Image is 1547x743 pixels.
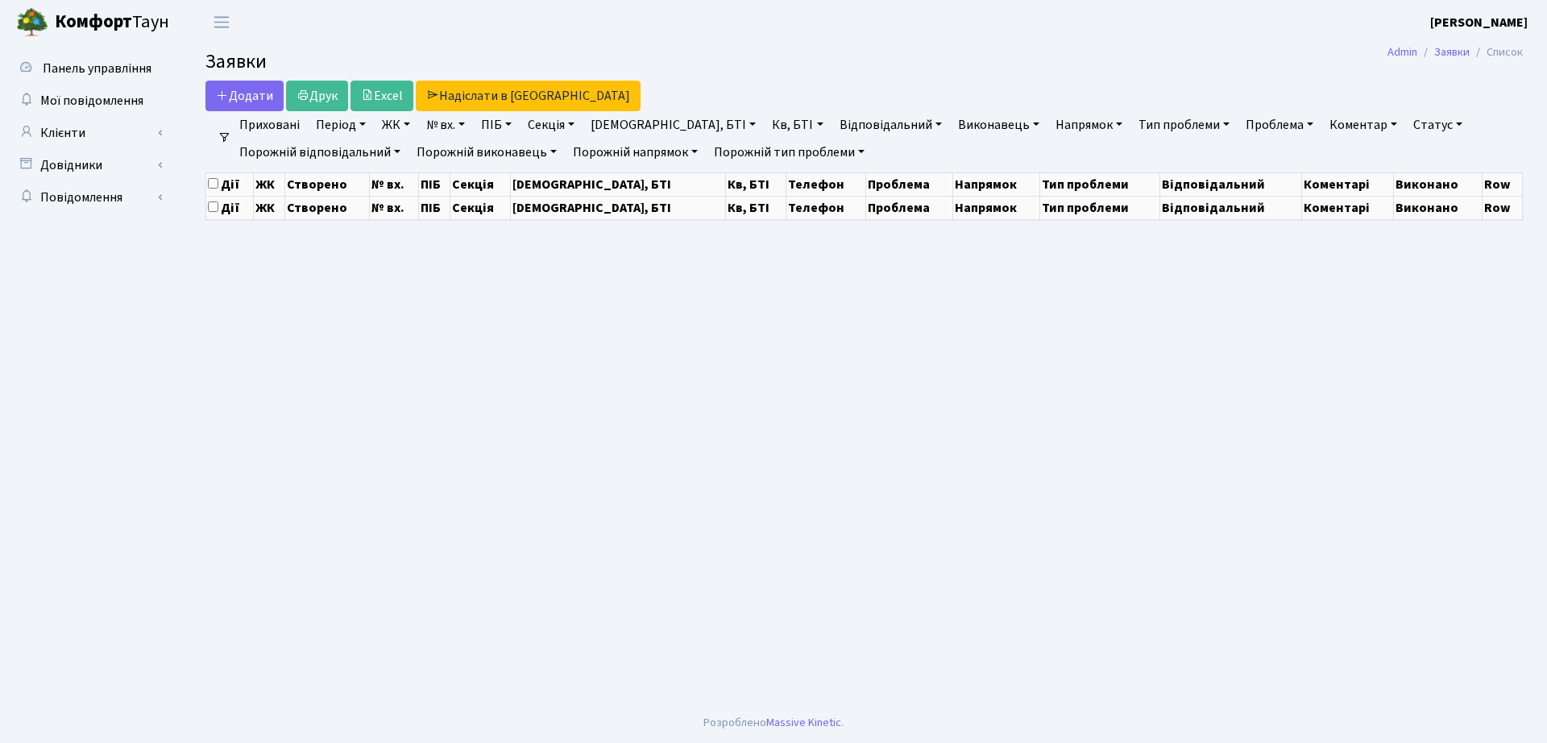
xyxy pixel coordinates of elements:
[766,714,841,731] a: Massive Kinetic
[206,196,254,219] th: Дії
[511,196,725,219] th: [DEMOGRAPHIC_DATA], БТІ
[725,196,786,219] th: Кв, БТІ
[309,111,372,139] a: Період
[511,172,725,196] th: [DEMOGRAPHIC_DATA], БТІ
[1160,172,1301,196] th: Відповідальний
[205,48,267,76] span: Заявки
[1387,44,1417,60] a: Admin
[1482,172,1522,196] th: Row
[1323,111,1404,139] a: Коментар
[284,196,370,219] th: Створено
[1301,196,1394,219] th: Коментарі
[420,111,471,139] a: № вх.
[1132,111,1236,139] a: Тип проблеми
[201,9,242,35] button: Переключити навігацію
[865,196,952,219] th: Проблема
[1430,13,1528,32] a: [PERSON_NAME]
[786,196,866,219] th: Телефон
[55,9,132,35] b: Комфорт
[952,111,1046,139] a: Виконавець
[1363,35,1547,69] nav: breadcrumb
[233,139,407,166] a: Порожній відповідальний
[953,196,1040,219] th: Напрямок
[375,111,417,139] a: ЖК
[43,60,151,77] span: Панель управління
[370,196,419,219] th: № вх.
[475,111,518,139] a: ПІБ
[370,172,419,196] th: № вх.
[1482,196,1522,219] th: Row
[521,111,581,139] a: Секція
[707,139,871,166] a: Порожній тип проблеми
[205,81,284,111] a: Додати
[1040,172,1160,196] th: Тип проблеми
[786,172,866,196] th: Телефон
[953,172,1040,196] th: Напрямок
[703,714,844,732] div: Розроблено .
[584,111,762,139] a: [DEMOGRAPHIC_DATA], БТІ
[450,196,511,219] th: Секція
[254,196,284,219] th: ЖК
[1470,44,1523,61] li: Список
[8,181,169,214] a: Повідомлення
[1407,111,1469,139] a: Статус
[450,172,511,196] th: Секція
[833,111,948,139] a: Відповідальний
[1394,196,1482,219] th: Виконано
[1049,111,1129,139] a: Напрямок
[8,52,169,85] a: Панель управління
[418,172,450,196] th: ПІБ
[8,85,169,117] a: Мої повідомлення
[865,172,952,196] th: Проблема
[1239,111,1320,139] a: Проблема
[416,81,641,111] a: Надіслати в [GEOGRAPHIC_DATA]
[233,111,306,139] a: Приховані
[725,172,786,196] th: Кв, БТІ
[16,6,48,39] img: logo.png
[8,117,169,149] a: Клієнти
[206,172,254,196] th: Дії
[1301,172,1394,196] th: Коментарі
[216,87,273,105] span: Додати
[410,139,563,166] a: Порожній виконавець
[55,9,169,36] span: Таун
[350,81,413,111] a: Excel
[566,139,704,166] a: Порожній напрямок
[40,92,143,110] span: Мої повідомлення
[1160,196,1301,219] th: Відповідальний
[284,172,370,196] th: Створено
[254,172,284,196] th: ЖК
[286,81,348,111] a: Друк
[1040,196,1160,219] th: Тип проблеми
[418,196,450,219] th: ПІБ
[1434,44,1470,60] a: Заявки
[1394,172,1482,196] th: Виконано
[765,111,829,139] a: Кв, БТІ
[8,149,169,181] a: Довідники
[1430,14,1528,31] b: [PERSON_NAME]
